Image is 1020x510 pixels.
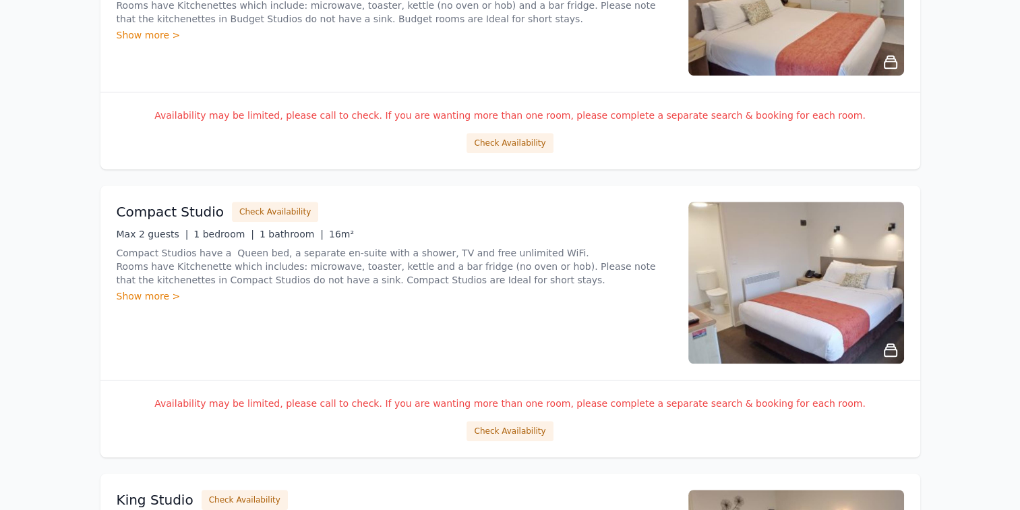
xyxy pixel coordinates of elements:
[117,289,672,303] div: Show more >
[329,229,354,239] span: 16m²
[117,109,904,122] p: Availability may be limited, please call to check. If you are wanting more than one room, please ...
[193,229,254,239] span: 1 bedroom |
[260,229,324,239] span: 1 bathroom |
[117,28,672,42] div: Show more >
[202,490,288,510] button: Check Availability
[467,421,553,441] button: Check Availability
[232,202,318,222] button: Check Availability
[117,490,193,509] h3: King Studio
[117,397,904,410] p: Availability may be limited, please call to check. If you are wanting more than one room, please ...
[117,229,189,239] span: Max 2 guests |
[467,133,553,153] button: Check Availability
[117,202,224,221] h3: Compact Studio
[117,246,672,287] p: Compact Studios have a Queen bed, a separate en-suite with a shower, TV and free unlimited WiFi. ...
